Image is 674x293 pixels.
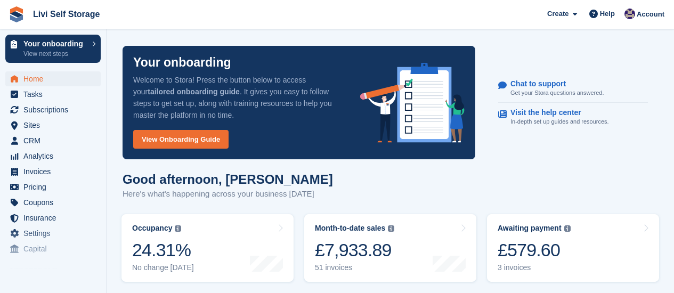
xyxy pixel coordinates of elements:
span: Create [547,9,569,19]
img: icon-info-grey-7440780725fd019a000dd9b08b2336e03edf1995a4989e88bcd33f0948082b44.svg [175,225,181,232]
a: Month-to-date sales £7,933.89 51 invoices [304,214,476,282]
p: Chat to support [510,79,595,88]
span: Home [23,71,87,86]
a: menu [5,102,101,117]
a: menu [5,133,101,148]
p: View next steps [23,49,87,59]
span: Capital [23,241,87,256]
h1: Good afternoon, [PERSON_NAME] [123,172,333,186]
img: Jim [624,9,635,19]
a: Visit the help center In-depth set up guides and resources. [498,103,648,132]
div: 24.31% [132,239,194,261]
span: Subscriptions [23,102,87,117]
a: Chat to support Get your Stora questions answered. [498,74,648,103]
a: menu [5,180,101,194]
a: View Onboarding Guide [133,130,229,149]
div: 3 invoices [498,263,571,272]
p: Here's what's happening across your business [DATE] [123,188,333,200]
span: Settings [23,226,87,241]
a: Your onboarding View next steps [5,35,101,63]
a: menu [5,118,101,133]
div: £7,933.89 [315,239,394,261]
a: Occupancy 24.31% No change [DATE] [121,214,294,282]
span: Sites [23,118,87,133]
a: menu [5,210,101,225]
span: Account [637,9,664,20]
span: Tasks [23,87,87,102]
p: In-depth set up guides and resources. [510,117,609,126]
span: Invoices [23,164,87,179]
a: menu [5,71,101,86]
div: 51 invoices [315,263,394,272]
a: menu [5,87,101,102]
a: Awaiting payment £579.60 3 invoices [487,214,659,282]
span: Storefront [10,265,106,276]
a: menu [5,164,101,179]
div: Month-to-date sales [315,224,385,233]
span: Insurance [23,210,87,225]
a: menu [5,149,101,164]
img: icon-info-grey-7440780725fd019a000dd9b08b2336e03edf1995a4989e88bcd33f0948082b44.svg [564,225,571,232]
img: onboarding-info-6c161a55d2c0e0a8cae90662b2fe09162a5109e8cc188191df67fb4f79e88e88.svg [360,63,465,143]
img: icon-info-grey-7440780725fd019a000dd9b08b2336e03edf1995a4989e88bcd33f0948082b44.svg [388,225,394,232]
div: No change [DATE] [132,263,194,272]
div: £579.60 [498,239,571,261]
p: Visit the help center [510,108,600,117]
div: Occupancy [132,224,172,233]
span: Coupons [23,195,87,210]
p: Your onboarding [133,56,231,69]
strong: tailored onboarding guide [148,87,240,96]
div: Awaiting payment [498,224,562,233]
span: CRM [23,133,87,148]
a: Livi Self Storage [29,5,104,23]
a: menu [5,241,101,256]
span: Pricing [23,180,87,194]
p: Welcome to Stora! Press the button below to access your . It gives you easy to follow steps to ge... [133,74,343,121]
span: Help [600,9,615,19]
p: Your onboarding [23,40,87,47]
a: menu [5,226,101,241]
a: menu [5,195,101,210]
img: stora-icon-8386f47178a22dfd0bd8f6a31ec36ba5ce8667c1dd55bd0f319d3a0aa187defe.svg [9,6,25,22]
span: Analytics [23,149,87,164]
p: Get your Stora questions answered. [510,88,604,97]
